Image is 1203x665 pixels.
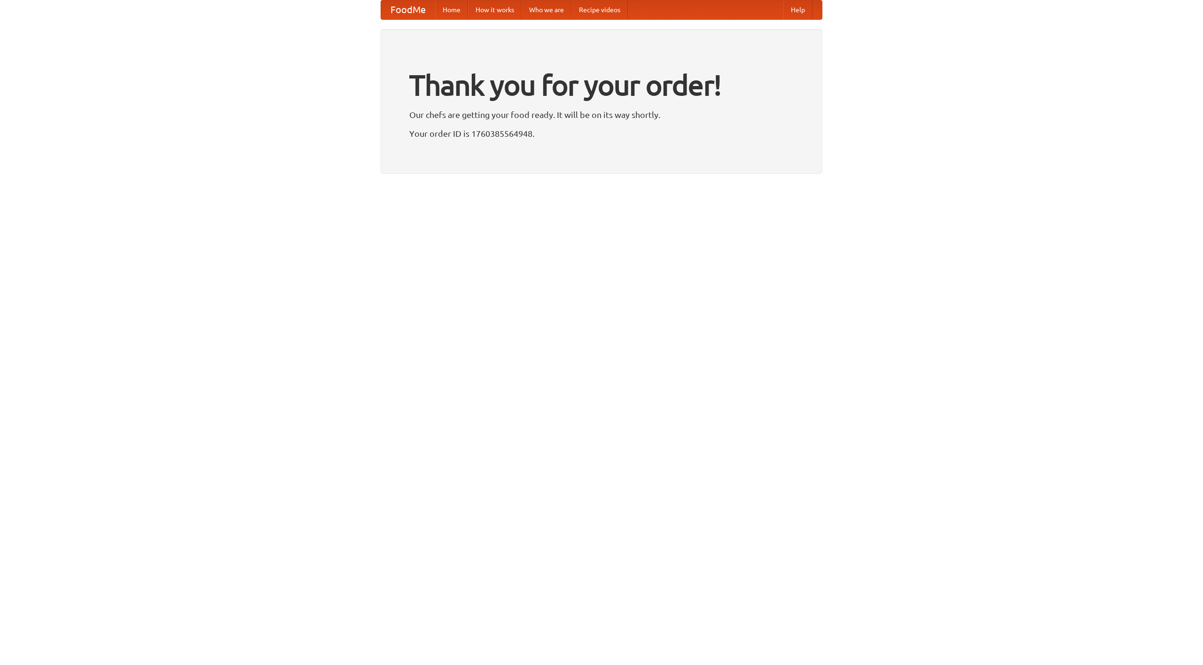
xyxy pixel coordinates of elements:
h1: Thank you for your order! [409,63,794,108]
a: Home [435,0,468,19]
a: Who we are [522,0,571,19]
a: FoodMe [381,0,435,19]
a: Recipe videos [571,0,628,19]
a: Help [783,0,812,19]
a: How it works [468,0,522,19]
p: Our chefs are getting your food ready. It will be on its way shortly. [409,108,794,122]
p: Your order ID is 1760385564948. [409,126,794,141]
